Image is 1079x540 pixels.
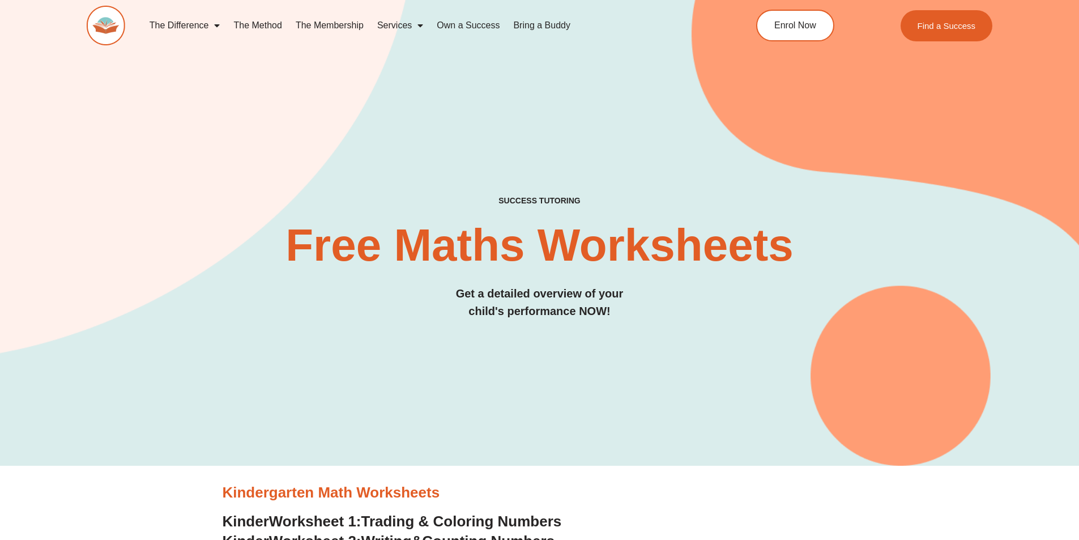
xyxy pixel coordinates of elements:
[227,12,288,39] a: The Method
[223,513,269,530] span: Kinder
[361,513,562,530] span: Trading & Coloring Numbers
[289,12,370,39] a: The Membership
[87,223,993,268] h2: Free Maths Worksheets​
[756,10,834,41] a: Enrol Now
[87,196,993,206] h4: SUCCESS TUTORING​
[370,12,430,39] a: Services
[143,12,705,39] nav: Menu
[430,12,506,39] a: Own a Success
[774,21,816,30] span: Enrol Now
[223,513,562,530] a: KinderWorksheet 1:Trading & Coloring Numbers
[506,12,577,39] a: Bring a Buddy
[223,483,857,503] h3: Kindergarten Math Worksheets
[269,513,361,530] span: Worksheet 1:
[918,22,976,30] span: Find a Success
[143,12,227,39] a: The Difference
[87,285,993,320] h3: Get a detailed overview of your child's performance NOW!
[901,10,993,41] a: Find a Success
